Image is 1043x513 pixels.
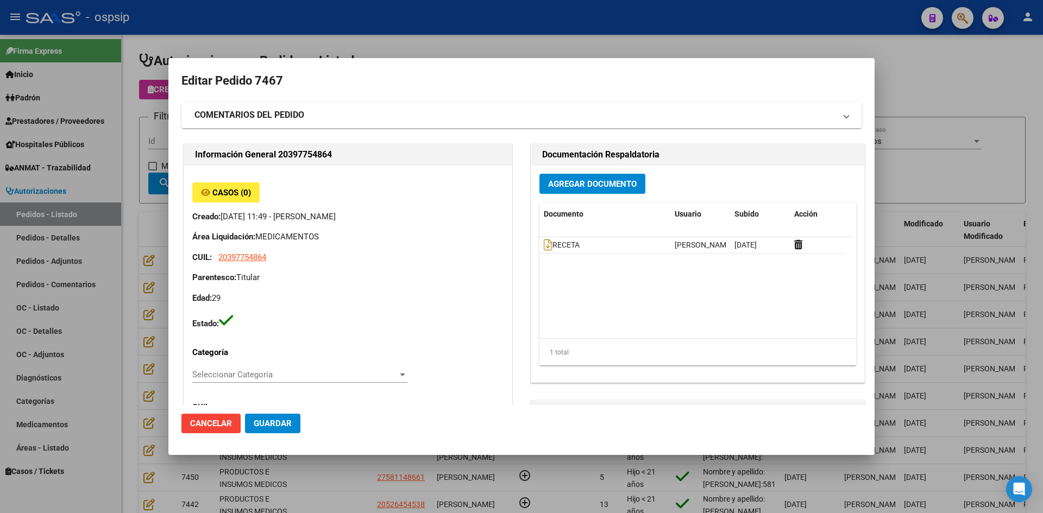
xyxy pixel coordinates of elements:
[218,252,266,262] span: 20397754864
[675,210,701,218] span: Usuario
[181,102,862,128] mat-expansion-panel-header: COMENTARIOS DEL PEDIDO
[539,339,856,366] div: 1 total
[539,174,645,194] button: Agregar Documento
[192,319,219,328] strong: Estado:
[1006,476,1032,502] div: Open Intercom Messenger
[192,252,212,262] strong: CUIL:
[734,210,759,218] span: Subido
[192,212,221,221] strong: Creado:
[192,292,504,305] p: 29
[670,202,730,226] datatable-header-cell: Usuario
[790,202,844,226] datatable-header-cell: Acción
[192,273,236,282] strong: Parentesco:
[794,210,818,218] span: Acción
[192,401,286,414] p: CUIL
[181,414,241,433] button: Cancelar
[194,109,304,122] strong: COMENTARIOS DEL PEDIDO
[195,148,501,161] h2: Información General 20397754864
[192,231,504,243] p: MEDICAMENTOS
[192,370,398,379] span: Seleccionar Categoría
[544,240,580,249] span: RECETA
[544,210,583,218] span: Documento
[192,346,286,359] p: Categoría
[542,148,853,161] h2: Documentación Respaldatoria
[192,232,255,242] strong: Área Liquidación:
[245,414,300,433] button: Guardar
[730,202,790,226] datatable-header-cell: Subido
[734,240,757,249] span: [DATE]
[548,179,637,189] span: Agregar Documento
[254,419,292,428] span: Guardar
[675,240,733,249] span: [PERSON_NAME]
[192,271,504,284] p: Titular
[212,188,251,198] span: Casos (0)
[181,71,862,91] h2: Editar Pedido 7467
[539,202,670,226] datatable-header-cell: Documento
[192,182,260,202] button: Casos (0)
[190,419,232,428] span: Cancelar
[192,293,212,303] strong: Edad:
[192,211,504,223] p: [DATE] 11:49 - [PERSON_NAME]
